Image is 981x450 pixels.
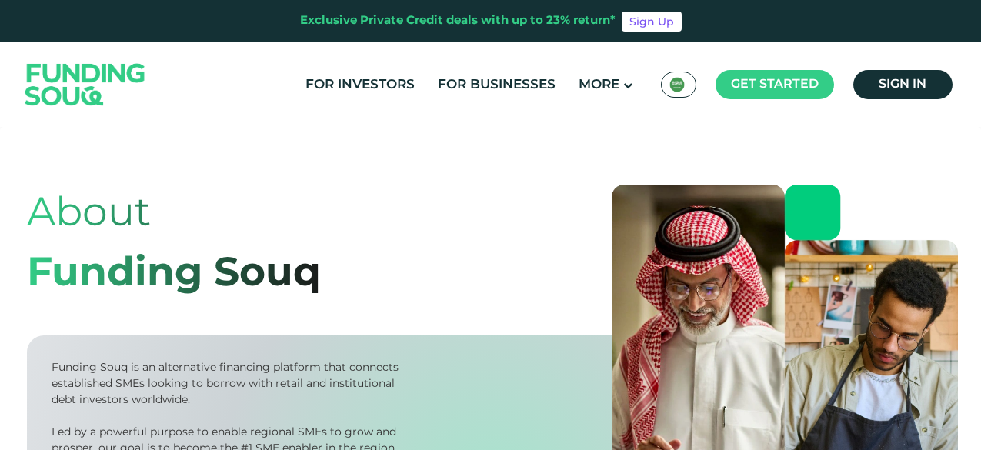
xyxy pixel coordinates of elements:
[10,45,161,123] img: Logo
[669,77,685,92] img: SA Flag
[622,12,682,32] a: Sign Up
[302,72,419,98] a: For Investors
[434,72,559,98] a: For Businesses
[579,78,619,92] span: More
[52,360,404,408] div: Funding Souq is an alternative financing platform that connects established SMEs looking to borro...
[731,78,819,90] span: Get started
[27,245,321,305] div: Funding Souq
[853,70,953,99] a: Sign in
[300,12,616,30] div: Exclusive Private Credit deals with up to 23% return*
[27,185,321,245] div: About
[879,78,926,90] span: Sign in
